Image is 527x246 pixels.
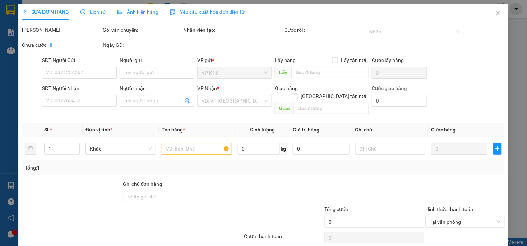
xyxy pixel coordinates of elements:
[57,22,99,31] span: 01 Võ Văn Truyện, KP.1, Phường 2
[120,56,195,64] div: Người gửi
[22,9,27,14] span: edit
[184,26,283,34] div: Nhân viên tạo:
[90,143,152,154] span: Khác
[80,9,85,14] span: clock-circle
[117,9,158,15] span: Ảnh kiện hàng
[275,67,292,78] span: Lấy
[280,143,287,155] span: kg
[494,146,502,152] span: plus
[431,143,488,155] input: 0
[352,123,429,137] th: Ghi chú
[494,143,502,155] button: plus
[2,46,78,51] span: [PERSON_NAME]:
[57,4,98,10] strong: ĐỒNG PHƯỚC
[202,67,268,78] span: VP K13
[22,41,101,49] div: Chưa cước :
[170,9,176,15] img: icon
[162,143,232,155] input: VD: Bàn, Ghế
[120,84,195,92] div: Người nhận
[103,26,182,34] div: Gói vận chuyển:
[198,85,217,91] span: VP Nhận
[372,57,404,63] label: Cước lấy hàng
[275,85,298,91] span: Giao hàng
[285,26,364,34] div: Cước rồi :
[25,143,36,155] button: delete
[80,9,106,15] span: Lịch sử
[3,4,34,36] img: logo
[292,67,369,78] input: Dọc đường
[489,4,509,24] button: Close
[430,216,501,227] span: Tại văn phòng
[372,67,427,79] input: Cước lấy hàng
[170,9,245,15] span: Yêu cầu xuất hóa đơn điện tử
[123,181,162,187] label: Ghi chú đơn hàng
[250,127,275,133] span: Định lượng
[372,95,427,107] input: Cước giao hàng
[42,56,117,64] div: SĐT Người Gửi
[294,103,369,114] input: Dọc đường
[2,52,44,57] span: In ngày:
[431,127,456,133] span: Cước hàng
[355,143,426,155] input: Ghi Chú
[298,92,369,100] span: [GEOGRAPHIC_DATA] tận nơi
[275,57,296,63] span: Lấy hàng
[243,232,324,245] div: Chưa thanh toán
[275,103,294,114] span: Giao
[372,85,407,91] label: Cước giao hàng
[86,127,113,133] span: Đơn vị tính
[496,10,501,16] span: close
[50,42,52,48] b: 0
[117,9,122,14] span: picture
[16,52,44,57] span: 07:10:05 [DATE]
[25,164,204,172] div: Tổng: 1
[42,84,117,92] div: SĐT Người Nhận
[103,41,182,49] div: Ngày GD:
[22,9,69,15] span: SỬA ĐƠN HÀNG
[44,127,50,133] span: SL
[338,56,369,64] span: Lấy tận nơi
[426,206,473,212] label: Hình thức thanh toán
[57,12,97,21] span: Bến xe [GEOGRAPHIC_DATA]
[57,32,88,36] span: Hotline: 19001152
[123,191,222,202] input: Ghi chú đơn hàng
[162,127,185,133] span: Tên hàng
[22,26,101,34] div: [PERSON_NAME]:
[198,56,272,64] div: VP gửi
[325,206,348,212] span: Tổng cước
[185,98,190,104] span: user-add
[19,39,88,45] span: -----------------------------------------
[293,127,320,133] span: Giá trị hàng
[36,46,78,51] span: VPK131508250002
